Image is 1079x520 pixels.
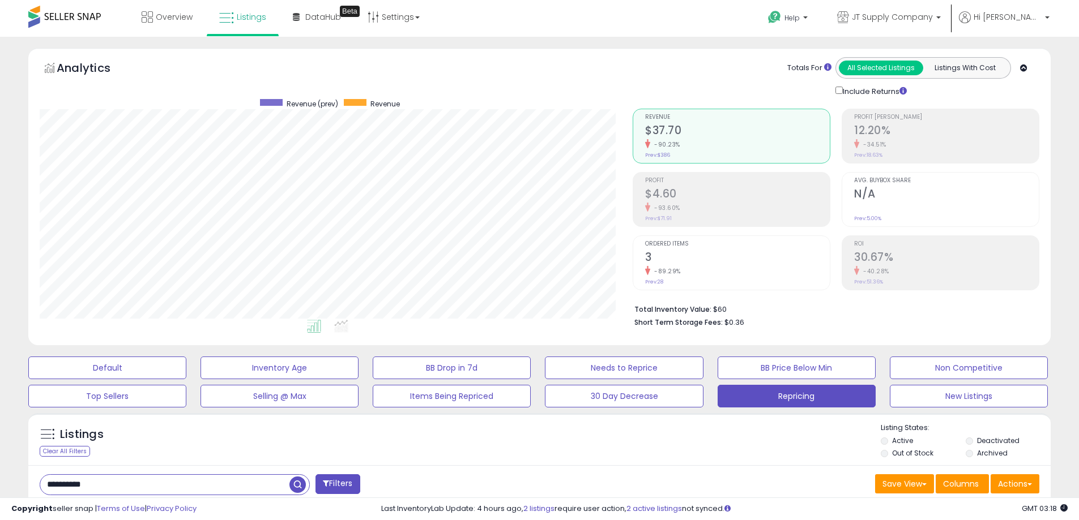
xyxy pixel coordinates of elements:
[827,84,920,97] div: Include Returns
[724,317,744,328] span: $0.36
[60,427,104,442] h5: Listings
[645,187,830,203] h2: $4.60
[854,215,881,222] small: Prev: 5.00%
[381,504,1068,514] div: Last InventoryLab Update: 4 hours ago, require user action, not synced.
[759,2,819,37] a: Help
[991,474,1039,493] button: Actions
[1022,503,1068,514] span: 2025-10-8 03:18 GMT
[839,61,923,75] button: All Selected Listings
[854,114,1039,121] span: Profit [PERSON_NAME]
[545,356,703,379] button: Needs to Reprice
[523,503,555,514] a: 2 listings
[40,446,90,457] div: Clear All Filters
[28,356,186,379] button: Default
[645,215,672,222] small: Prev: $71.91
[890,356,1048,379] button: Non Competitive
[959,11,1050,37] a: Hi [PERSON_NAME]
[854,178,1039,184] span: Avg. Buybox Share
[147,503,197,514] a: Privacy Policy
[645,124,830,139] h2: $37.70
[370,99,400,109] span: Revenue
[890,385,1048,407] button: New Listings
[201,385,359,407] button: Selling @ Max
[787,63,831,74] div: Totals For
[859,140,886,149] small: -34.51%
[650,140,680,149] small: -90.23%
[305,11,341,23] span: DataHub
[11,503,53,514] strong: Copyright
[875,474,934,493] button: Save View
[650,267,681,276] small: -89.29%
[943,478,979,489] span: Columns
[650,204,680,212] small: -93.60%
[315,474,360,494] button: Filters
[237,11,266,23] span: Listings
[854,187,1039,203] h2: N/A
[854,124,1039,139] h2: 12.20%
[645,178,830,184] span: Profit
[854,152,882,158] small: Prev: 18.63%
[28,385,186,407] button: Top Sellers
[97,503,145,514] a: Terms of Use
[201,356,359,379] button: Inventory Age
[626,503,682,514] a: 2 active listings
[892,436,913,445] label: Active
[645,251,830,266] h2: 3
[634,304,711,314] b: Total Inventory Value:
[859,267,889,276] small: -40.28%
[156,11,193,23] span: Overview
[923,61,1007,75] button: Listings With Cost
[634,317,723,327] b: Short Term Storage Fees:
[852,11,933,23] span: JT Supply Company
[645,241,830,247] span: Ordered Items
[718,356,876,379] button: BB Price Below Min
[718,385,876,407] button: Repricing
[373,385,531,407] button: Items Being Repriced
[881,423,1051,433] p: Listing States:
[892,448,933,458] label: Out of Stock
[977,436,1020,445] label: Deactivated
[634,302,1031,315] li: $60
[373,356,531,379] button: BB Drop in 7d
[767,10,782,24] i: Get Help
[57,60,133,79] h5: Analytics
[287,99,338,109] span: Revenue (prev)
[854,251,1039,266] h2: 30.67%
[936,474,989,493] button: Columns
[645,114,830,121] span: Revenue
[784,13,800,23] span: Help
[854,278,883,285] small: Prev: 51.36%
[974,11,1042,23] span: Hi [PERSON_NAME]
[645,278,663,285] small: Prev: 28
[977,448,1008,458] label: Archived
[645,152,670,158] small: Prev: $386
[340,6,360,17] div: Tooltip anchor
[854,241,1039,247] span: ROI
[545,385,703,407] button: 30 Day Decrease
[11,504,197,514] div: seller snap | |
